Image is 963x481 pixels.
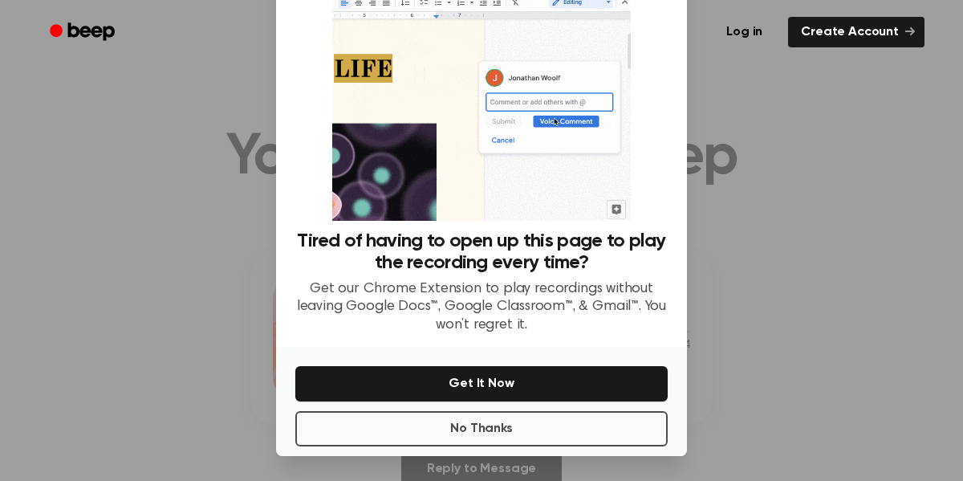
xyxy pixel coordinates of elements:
a: Log in [710,14,778,51]
h3: Tired of having to open up this page to play the recording every time? [295,230,668,274]
p: Get our Chrome Extension to play recordings without leaving Google Docs™, Google Classroom™, & Gm... [295,280,668,335]
button: No Thanks [295,411,668,446]
a: Beep [39,17,129,48]
a: Create Account [788,17,924,47]
button: Get It Now [295,366,668,402]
